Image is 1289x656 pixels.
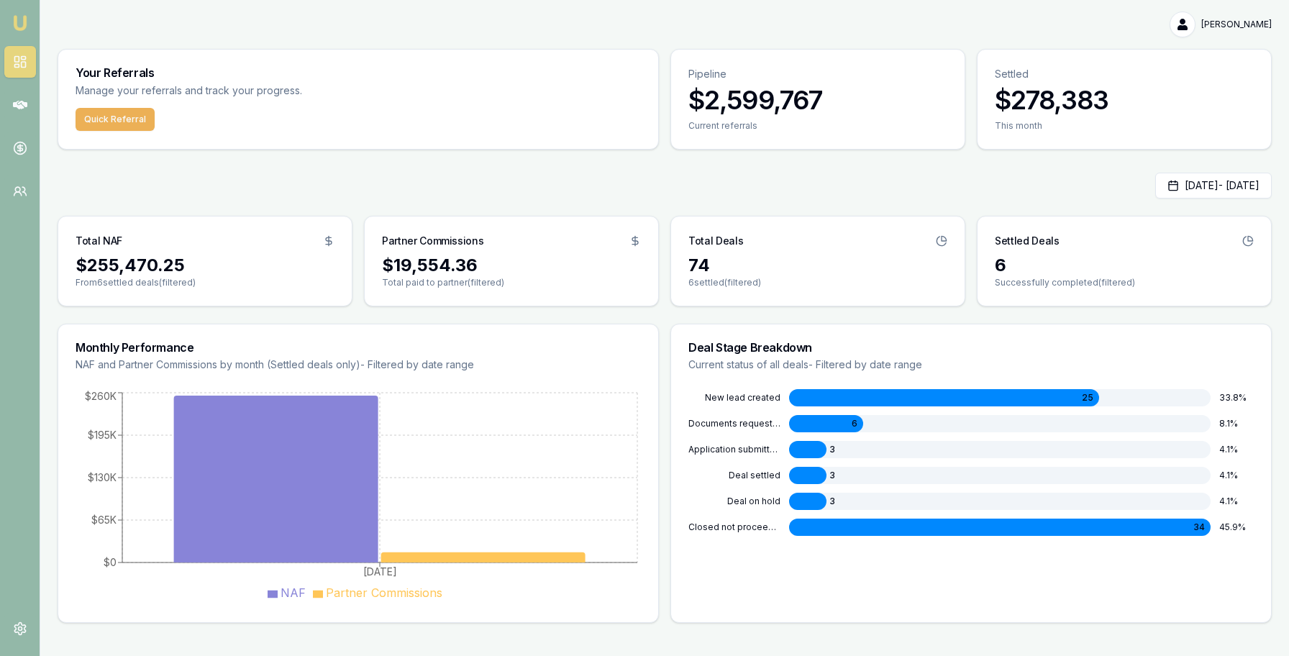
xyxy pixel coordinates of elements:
div: $19,554.36 [382,254,641,277]
div: 4.1 % [1219,470,1254,481]
tspan: $0 [104,556,117,568]
h3: $278,383 [995,86,1254,114]
div: NEW LEAD CREATED [688,392,780,404]
p: Pipeline [688,67,947,81]
tspan: [DATE] [363,565,397,578]
h3: Total NAF [76,234,122,248]
div: This month [995,120,1254,132]
div: 74 [688,254,947,277]
tspan: $65K [91,514,117,526]
tspan: $130K [88,471,117,483]
h3: Deal Stage Breakdown [688,342,1254,353]
div: 45.9 % [1219,521,1254,533]
span: [PERSON_NAME] [1201,19,1272,30]
div: CLOSED NOT PROCEEDING [688,521,780,533]
p: 6 settled (filtered) [688,277,947,288]
div: 4.1 % [1219,444,1254,455]
span: 34 [1193,521,1205,533]
p: From 6 settled deals (filtered) [76,277,334,288]
button: [DATE]- [DATE] [1155,173,1272,199]
p: Total paid to partner (filtered) [382,277,641,288]
span: 6 [852,418,857,429]
h3: Your Referrals [76,67,641,78]
div: 4.1 % [1219,496,1254,507]
p: NAF and Partner Commissions by month (Settled deals only) - Filtered by date range [76,357,641,372]
h3: Partner Commissions [382,234,483,248]
h3: $2,599,767 [688,86,947,114]
div: 6 [995,254,1254,277]
img: emu-icon-u.png [12,14,29,32]
span: 3 [829,496,835,507]
span: 25 [1082,392,1093,404]
tspan: $195K [88,429,117,441]
div: DEAL SETTLED [688,470,780,481]
h3: Settled Deals [995,234,1059,248]
span: 3 [829,470,835,481]
tspan: $260K [85,390,117,402]
h3: Monthly Performance [76,342,641,353]
div: $255,470.25 [76,254,334,277]
div: Current referrals [688,120,947,132]
span: NAF [281,586,306,600]
div: DEAL ON HOLD [688,496,780,507]
p: Settled [995,67,1254,81]
p: Successfully completed (filtered) [995,277,1254,288]
div: 33.8 % [1219,392,1254,404]
h3: Total Deals [688,234,743,248]
p: Manage your referrals and track your progress. [76,83,444,99]
div: DOCUMENTS REQUESTED FROM CLIENT [688,418,780,429]
div: 8.1 % [1219,418,1254,429]
span: 3 [829,444,835,455]
button: Quick Referral [76,108,155,131]
span: Partner Commissions [326,586,442,600]
p: Current status of all deals - Filtered by date range [688,357,1254,372]
div: APPLICATION SUBMITTED TO LENDER [688,444,780,455]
